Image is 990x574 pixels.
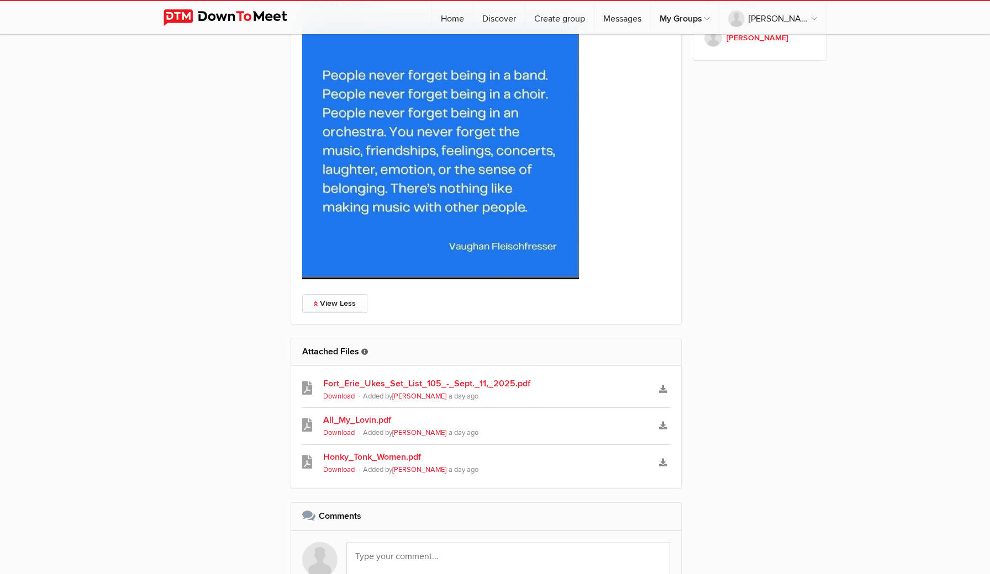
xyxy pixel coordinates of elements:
[392,392,446,401] a: [PERSON_NAME]
[323,392,355,401] a: Download
[323,428,355,437] a: Download
[432,1,473,34] a: Home
[651,1,719,34] a: My Groups
[525,1,594,34] a: Create group
[392,465,446,474] a: [PERSON_NAME]
[323,377,649,390] a: Fort_Erie_Ukes_Set_List_105_-_Sept._11,_2025.pdf
[323,413,649,427] a: All_My_Lovin.pdf
[363,392,449,401] span: Added by
[473,1,525,34] a: Discover
[363,465,449,474] span: Added by
[449,465,479,474] span: a day ago
[323,465,355,474] a: Download
[449,392,479,401] span: a day ago
[323,450,649,464] a: Honky_Tonk_Women.pdf
[449,428,479,437] span: a day ago
[704,29,722,47] img: GillianS
[302,503,670,529] h2: Comments
[726,32,788,44] b: [PERSON_NAME]
[302,338,670,365] h2: Attached Files
[302,294,367,313] a: View Less
[164,9,304,26] img: DownToMeet
[704,27,815,49] a: [PERSON_NAME]
[719,1,826,34] a: [PERSON_NAME]
[392,428,446,437] a: [PERSON_NAME]
[363,428,449,437] span: Added by
[594,1,650,34] a: Messages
